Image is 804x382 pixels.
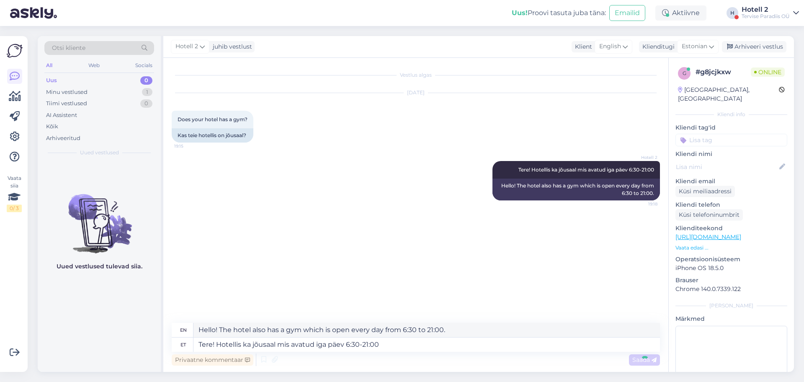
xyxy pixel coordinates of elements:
[742,6,799,20] a: Hotell 2Tervise Paradiis OÜ
[655,5,706,21] div: Aktiivne
[46,99,87,108] div: Tiimi vestlused
[46,122,58,131] div: Kõik
[134,60,154,71] div: Socials
[675,177,787,186] p: Kliendi email
[675,285,787,294] p: Chrome 140.0.7339.122
[46,76,57,85] div: Uus
[512,9,528,17] b: Uus!
[609,5,645,21] button: Emailid
[57,262,142,271] p: Uued vestlused tulevad siia.
[626,201,657,207] span: 19:18
[722,41,786,52] div: Arhiveeri vestlus
[178,116,247,122] span: Does your hotel has a gym?
[675,150,787,159] p: Kliendi nimi
[675,244,787,252] p: Vaata edasi ...
[675,314,787,323] p: Märkmed
[675,233,741,241] a: [URL][DOMAIN_NAME]
[172,71,660,79] div: Vestlus algas
[682,42,707,51] span: Estonian
[675,123,787,132] p: Kliendi tag'id
[742,6,790,13] div: Hotell 2
[599,42,621,51] span: English
[675,209,743,221] div: Küsi telefoninumbrit
[518,166,654,173] span: Tere! Hotellis ka jõusaal mis avatud iga päev 6:30-21:00
[7,174,22,212] div: Vaata siia
[675,111,787,118] div: Kliendi info
[38,179,161,255] img: No chats
[174,143,206,149] span: 19:15
[626,154,657,161] span: Hotell 2
[572,42,592,51] div: Klient
[46,88,88,96] div: Minu vestlused
[175,42,198,51] span: Hotell 2
[46,111,77,120] div: AI Assistent
[140,76,152,85] div: 0
[492,179,660,200] div: Hello! The hotel also has a gym which is open every day from 6:30 to 21:00.
[675,134,787,146] input: Lisa tag
[7,43,23,59] img: Askly Logo
[675,255,787,264] p: Operatsioonisüsteem
[683,70,686,76] span: g
[678,86,779,103] div: [GEOGRAPHIC_DATA], [GEOGRAPHIC_DATA]
[727,7,738,19] div: H
[52,44,85,52] span: Otsi kliente
[46,134,80,143] div: Arhiveeritud
[751,68,785,77] span: Online
[140,99,152,108] div: 0
[44,60,54,71] div: All
[676,162,778,172] input: Lisa nimi
[209,42,252,51] div: juhib vestlust
[675,264,787,273] p: iPhone OS 18.5.0
[142,88,152,96] div: 1
[80,149,119,156] span: Uued vestlused
[639,42,675,51] div: Klienditugi
[675,302,787,309] div: [PERSON_NAME]
[675,186,735,197] div: Küsi meiliaadressi
[172,89,660,96] div: [DATE]
[7,205,22,212] div: 0 / 3
[675,224,787,233] p: Klienditeekond
[87,60,101,71] div: Web
[742,13,790,20] div: Tervise Paradiis OÜ
[675,276,787,285] p: Brauser
[512,8,606,18] div: Proovi tasuta juba täna:
[172,128,253,143] div: Kas teie hotellis on jõusaal?
[696,67,751,77] div: # g8jcjkxw
[675,200,787,209] p: Kliendi telefon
